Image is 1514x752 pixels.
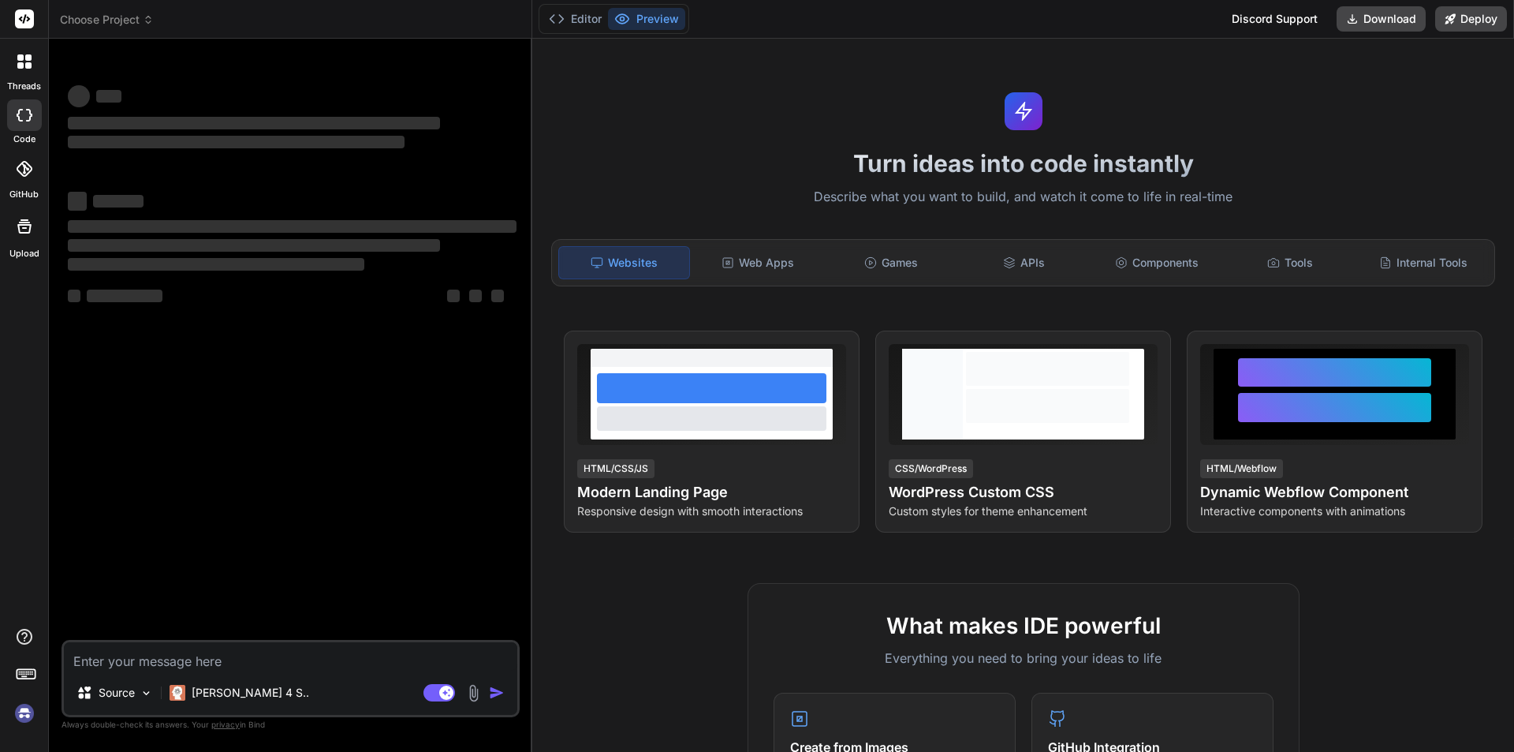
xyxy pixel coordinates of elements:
[93,195,144,208] span: ‌
[9,188,39,201] label: GitHub
[577,481,846,503] h4: Modern Landing Page
[826,246,957,279] div: Games
[889,459,973,478] div: CSS/WordPress
[959,246,1089,279] div: APIs
[192,685,309,701] p: [PERSON_NAME] 4 S..
[13,133,35,146] label: code
[542,149,1505,178] h1: Turn ideas into code instantly
[96,90,121,103] span: ‌
[464,684,483,702] img: attachment
[1200,503,1469,519] p: Interactive components with animations
[99,685,135,701] p: Source
[7,80,41,93] label: threads
[62,717,520,732] p: Always double-check its answers. Your in Bind
[60,12,154,28] span: Choose Project
[774,649,1273,668] p: Everything you need to bring your ideas to life
[9,247,39,260] label: Upload
[68,136,405,148] span: ‌
[889,503,1158,519] p: Custom styles for theme enhancement
[68,290,80,302] span: ‌
[447,290,460,302] span: ‌
[140,687,153,700] img: Pick Models
[491,290,504,302] span: ‌
[693,246,823,279] div: Web Apps
[543,8,608,30] button: Editor
[1222,6,1327,32] div: Discord Support
[1092,246,1222,279] div: Components
[68,85,90,107] span: ‌
[1225,246,1356,279] div: Tools
[68,117,440,129] span: ‌
[1435,6,1507,32] button: Deploy
[11,700,38,727] img: signin
[68,220,516,233] span: ‌
[1200,459,1283,478] div: HTML/Webflow
[170,685,185,701] img: Claude 4 Sonnet
[577,459,654,478] div: HTML/CSS/JS
[542,187,1505,208] p: Describe what you want to build, and watch it come to life in real-time
[68,239,440,252] span: ‌
[889,481,1158,503] h4: WordPress Custom CSS
[577,503,846,519] p: Responsive design with smooth interactions
[774,609,1273,642] h2: What makes IDE powerful
[68,258,364,271] span: ‌
[1200,481,1469,503] h4: Dynamic Webflow Component
[87,290,162,302] span: ‌
[1358,246,1488,279] div: Internal Tools
[489,685,505,701] img: icon
[469,290,482,302] span: ‌
[608,8,685,30] button: Preview
[558,246,690,279] div: Websites
[211,720,240,729] span: privacy
[68,192,87,211] span: ‌
[1337,6,1426,32] button: Download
